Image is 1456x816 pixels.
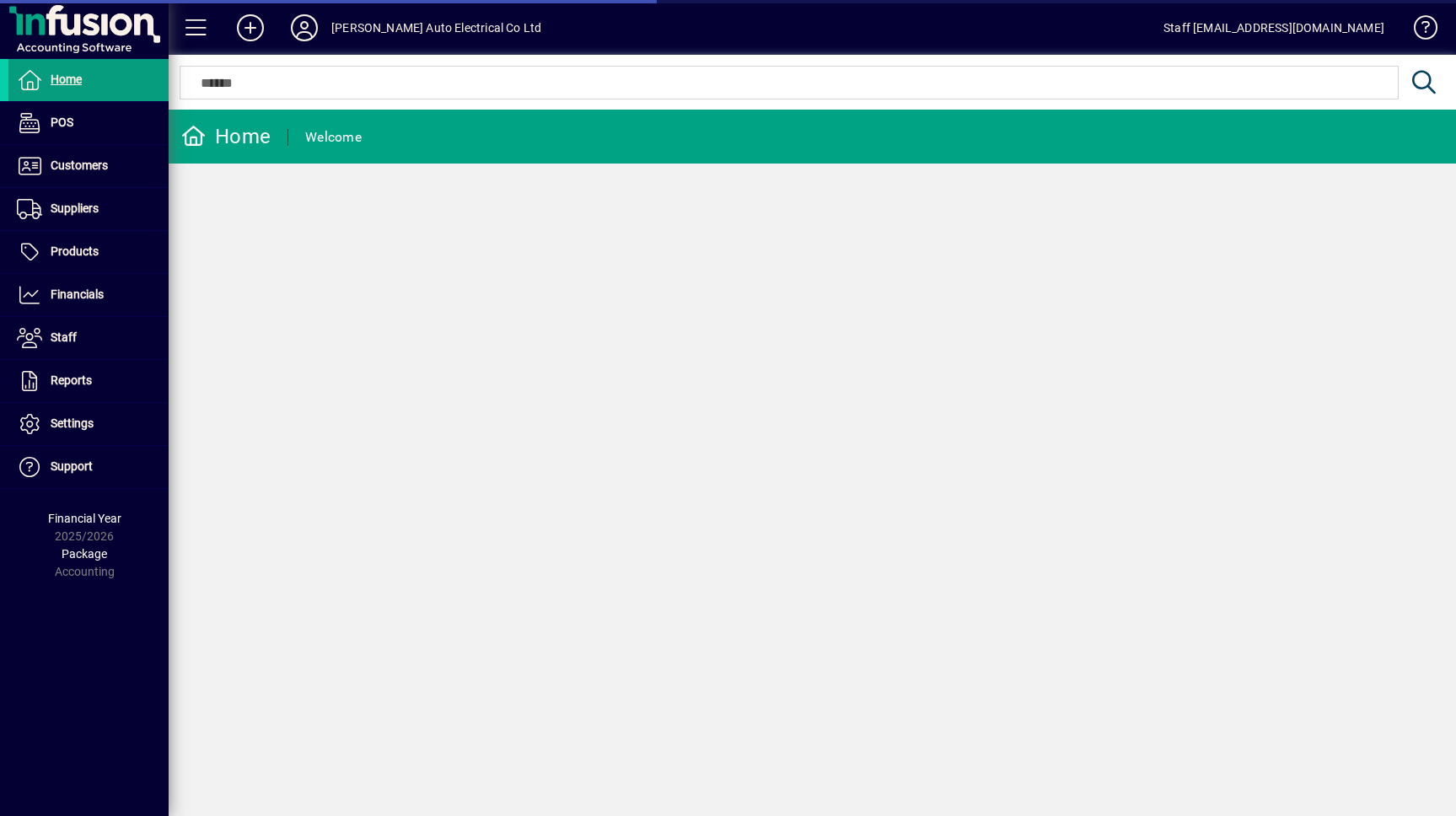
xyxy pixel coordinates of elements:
[8,274,169,316] a: Financials
[8,403,169,445] a: Settings
[277,13,331,43] button: Profile
[1163,14,1384,41] div: Staff [EMAIL_ADDRESS][DOMAIN_NAME]
[62,547,107,561] span: Package
[8,446,169,488] a: Support
[181,123,271,150] div: Home
[305,124,362,151] div: Welcome
[51,287,104,301] span: Financials
[223,13,277,43] button: Add
[51,201,99,215] span: Suppliers
[48,512,121,525] span: Financial Year
[51,244,99,258] span: Products
[8,102,169,144] a: POS
[8,145,169,187] a: Customers
[8,317,169,359] a: Staff
[51,330,77,344] span: Staff
[8,188,169,230] a: Suppliers
[8,231,169,273] a: Products
[8,360,169,402] a: Reports
[51,459,93,473] span: Support
[1401,3,1435,58] a: Knowledge Base
[51,72,82,86] span: Home
[51,158,108,172] span: Customers
[51,416,94,430] span: Settings
[331,14,541,41] div: [PERSON_NAME] Auto Electrical Co Ltd
[51,373,92,387] span: Reports
[51,115,73,129] span: POS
